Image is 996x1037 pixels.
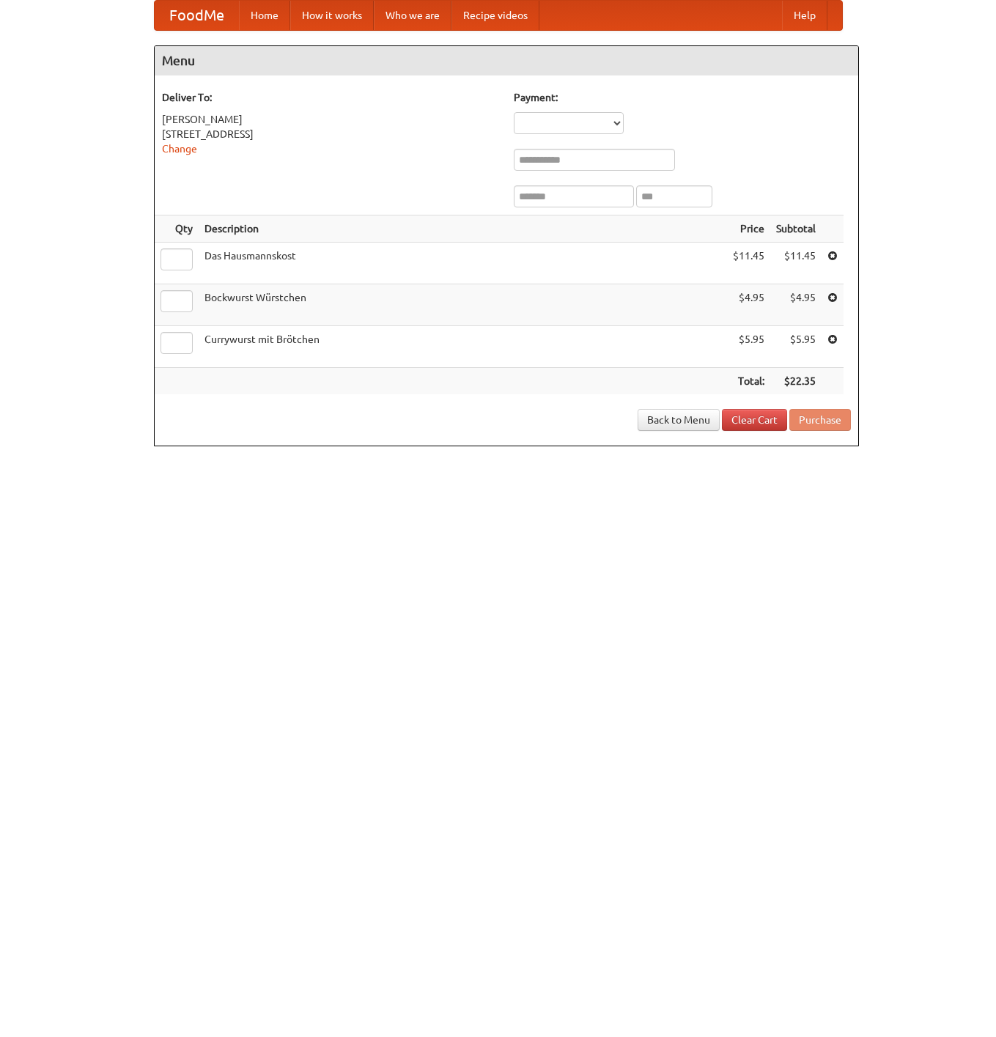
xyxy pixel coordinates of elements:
[770,284,822,326] td: $4.95
[155,215,199,243] th: Qty
[727,326,770,368] td: $5.95
[290,1,374,30] a: How it works
[770,368,822,395] th: $22.35
[727,215,770,243] th: Price
[770,326,822,368] td: $5.95
[727,284,770,326] td: $4.95
[638,409,720,431] a: Back to Menu
[162,112,499,127] div: [PERSON_NAME]
[451,1,539,30] a: Recipe videos
[199,215,727,243] th: Description
[155,1,239,30] a: FoodMe
[770,215,822,243] th: Subtotal
[770,243,822,284] td: $11.45
[722,409,787,431] a: Clear Cart
[199,284,727,326] td: Bockwurst Würstchen
[162,127,499,141] div: [STREET_ADDRESS]
[162,143,197,155] a: Change
[239,1,290,30] a: Home
[155,46,858,75] h4: Menu
[782,1,827,30] a: Help
[199,326,727,368] td: Currywurst mit Brötchen
[789,409,851,431] button: Purchase
[514,90,851,105] h5: Payment:
[199,243,727,284] td: Das Hausmannskost
[727,243,770,284] td: $11.45
[162,90,499,105] h5: Deliver To:
[374,1,451,30] a: Who we are
[727,368,770,395] th: Total:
